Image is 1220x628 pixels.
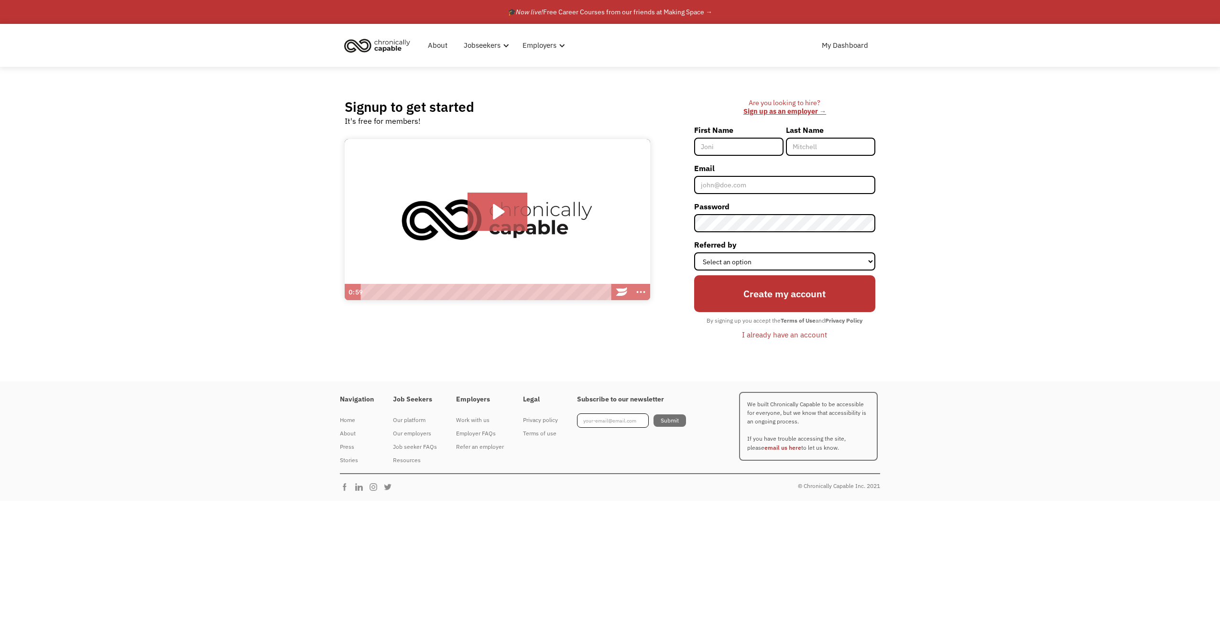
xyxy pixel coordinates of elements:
[786,122,875,138] label: Last Name
[345,139,650,301] img: Introducing Chronically Capable
[456,395,504,404] h4: Employers
[340,395,374,404] h4: Navigation
[743,107,826,116] a: Sign up as an employer →
[393,395,437,404] h4: Job Seekers
[341,35,413,56] img: Chronically Capable logo
[341,35,417,56] a: home
[340,427,374,440] a: About
[612,284,631,300] a: Wistia Logo -- Learn More
[523,427,558,440] a: Terms of use
[786,138,875,156] input: Mitchell
[523,428,558,439] div: Terms of use
[369,482,383,492] img: Chronically Capable Instagram Page
[735,326,834,343] a: I already have an account
[798,480,880,492] div: © Chronically Capable Inc. 2021
[468,193,527,231] button: Play Video: Introducing Chronically Capable
[742,329,827,340] div: I already have an account
[516,8,543,16] em: Now live!
[781,317,816,324] strong: Terms of Use
[577,413,649,428] input: your-email@email.com
[456,413,504,427] a: Work with us
[764,444,801,451] a: email us here
[694,122,784,138] label: First Name
[816,30,874,61] a: My Dashboard
[694,237,875,252] label: Referred by
[354,482,369,492] img: Chronically Capable Linkedin Page
[517,30,568,61] div: Employers
[577,413,686,428] form: Footer Newsletter
[340,413,374,427] a: Home
[393,413,437,427] a: Our platform
[523,40,556,51] div: Employers
[508,6,712,18] div: 🎓 Free Career Courses from our friends at Making Space →
[345,98,474,115] h2: Signup to get started
[694,176,875,194] input: john@doe.com
[456,427,504,440] a: Employer FAQs
[340,441,374,453] div: Press
[458,30,512,61] div: Jobseekers
[393,454,437,467] a: Resources
[694,199,875,214] label: Password
[631,284,650,300] button: Show more buttons
[393,428,437,439] div: Our employers
[456,414,504,426] div: Work with us
[694,138,784,156] input: Joni
[366,284,608,300] div: Playbar
[340,454,374,467] a: Stories
[694,98,875,116] div: Are you looking to hire? ‍
[340,482,354,492] img: Chronically Capable Facebook Page
[456,428,504,439] div: Employer FAQs
[694,122,875,343] form: Member-Signup-Form
[422,30,453,61] a: About
[340,428,374,439] div: About
[393,427,437,440] a: Our employers
[694,275,875,312] input: Create my account
[694,161,875,176] label: Email
[654,414,686,427] input: Submit
[739,392,878,461] p: We built Chronically Capable to be accessible for everyone, but we know that accessibility is an ...
[456,440,504,454] a: Refer an employer
[577,395,686,404] h4: Subscribe to our newsletter
[702,314,867,327] div: By signing up you accept the and
[340,414,374,426] div: Home
[393,455,437,466] div: Resources
[340,440,374,454] a: Press
[383,482,397,492] img: Chronically Capable Twitter Page
[523,414,558,426] div: Privacy policy
[456,441,504,453] div: Refer an employer
[393,440,437,454] a: Job seeker FAQs
[825,317,862,324] strong: Privacy Policy
[523,413,558,427] a: Privacy policy
[464,40,501,51] div: Jobseekers
[523,395,558,404] h4: Legal
[393,441,437,453] div: Job seeker FAQs
[393,414,437,426] div: Our platform
[345,115,421,127] div: It's free for members!
[340,455,374,466] div: Stories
